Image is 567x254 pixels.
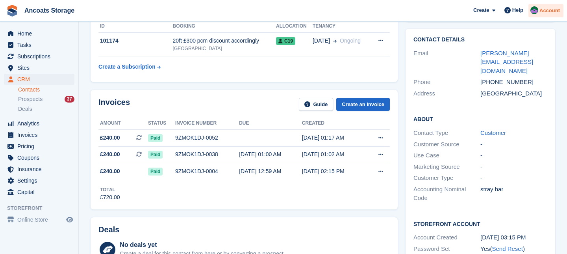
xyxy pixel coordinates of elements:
div: Marketing Source [413,162,480,172]
a: Guide [299,98,334,111]
div: 9ZMOK1DJ-0052 [175,134,239,142]
div: 20ft £300 pcm discount accordingly [173,37,276,45]
a: menu [4,164,74,175]
div: Customer Type [413,174,480,183]
div: - [480,162,547,172]
th: Amount [98,117,148,130]
div: No deals yet [120,240,285,250]
div: Address [413,89,480,98]
a: menu [4,175,74,186]
span: Deals [18,105,32,113]
div: [DATE] 01:02 AM [302,150,365,159]
th: Due [239,117,302,130]
th: Status [148,117,175,130]
div: Accounting Nominal Code [413,185,480,203]
a: menu [4,152,74,163]
th: Booking [173,20,276,33]
span: C19 [276,37,295,45]
a: menu [4,129,74,140]
span: Help [512,6,523,14]
span: CRM [17,74,65,85]
a: menu [4,214,74,225]
div: - [480,151,547,160]
span: Coupons [17,152,65,163]
span: Subscriptions [17,51,65,62]
span: Settings [17,175,65,186]
span: Insurance [17,164,65,175]
a: Create a Subscription [98,60,161,74]
span: Ongoing [340,37,361,44]
a: Send Reset [492,245,523,252]
div: - [480,140,547,149]
h2: Contact Details [413,37,547,43]
div: 9ZMOK1DJ-0038 [175,150,239,159]
div: [DATE] 01:00 AM [239,150,302,159]
a: Preview store [65,215,74,224]
a: Ancoats Storage [21,4,78,17]
span: Paid [148,151,163,159]
a: Customer [480,129,506,136]
a: Create an Invoice [336,98,390,111]
span: Prospects [18,95,43,103]
div: Email [413,49,480,76]
span: Storefront [7,204,78,212]
div: [DATE] 12:59 AM [239,167,302,176]
div: £720.00 [100,193,120,202]
div: Customer Source [413,140,480,149]
h2: Deals [98,225,119,234]
span: £240.00 [100,134,120,142]
span: Capital [17,187,65,198]
span: Analytics [17,118,65,129]
a: menu [4,187,74,198]
a: menu [4,141,74,152]
div: - [480,174,547,183]
h2: Storefront Account [413,220,547,228]
div: Total [100,186,120,193]
th: Invoice number [175,117,239,130]
span: Home [17,28,65,39]
div: Use Case [413,151,480,160]
span: [DATE] [313,37,330,45]
div: 37 [65,96,74,103]
a: Contacts [18,86,74,93]
div: [DATE] 03:15 PM [480,233,547,242]
span: Online Store [17,214,65,225]
th: Allocation [276,20,313,33]
div: Create a Subscription [98,63,156,71]
div: [GEOGRAPHIC_DATA] [480,89,547,98]
div: Phone [413,78,480,87]
h2: About [413,115,547,123]
a: menu [4,28,74,39]
span: ( ) [490,245,524,252]
th: ID [98,20,173,33]
div: Account Created [413,233,480,242]
span: Sites [17,62,65,73]
div: 9ZMOK1DJ-0004 [175,167,239,176]
div: Password Set [413,245,480,254]
span: Create [473,6,489,14]
a: menu [4,39,74,50]
div: [DATE] 01:17 AM [302,134,365,142]
a: menu [4,118,74,129]
div: stray bar [480,185,547,203]
a: Deals [18,105,74,113]
th: Created [302,117,365,130]
div: 101174 [98,37,173,45]
span: Paid [148,168,163,176]
div: Yes [480,245,547,254]
a: [PERSON_NAME][EMAIL_ADDRESS][DOMAIN_NAME] [480,50,533,74]
span: £240.00 [100,150,120,159]
span: Tasks [17,39,65,50]
div: [PHONE_NUMBER] [480,78,547,87]
span: Pricing [17,141,65,152]
a: menu [4,51,74,62]
div: Contact Type [413,129,480,138]
a: menu [4,74,74,85]
h2: Invoices [98,98,130,111]
a: menu [4,62,74,73]
span: £240.00 [100,167,120,176]
th: Tenancy [313,20,370,33]
a: Prospects 37 [18,95,74,103]
img: stora-icon-8386f47178a22dfd0bd8f6a31ec36ba5ce8667c1dd55bd0f319d3a0aa187defe.svg [6,5,18,17]
span: Invoices [17,129,65,140]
